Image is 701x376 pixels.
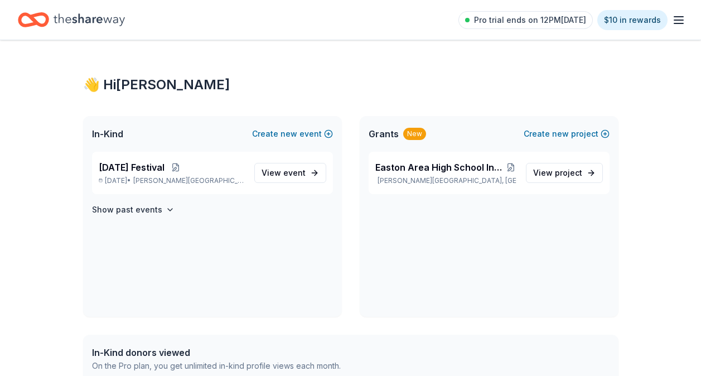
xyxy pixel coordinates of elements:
span: new [552,127,569,141]
button: Createnewproject [524,127,610,141]
a: Home [18,7,125,33]
span: View [262,166,306,180]
div: In-Kind donors viewed [92,346,341,359]
a: $10 in rewards [597,10,668,30]
span: Grants [369,127,399,141]
span: [PERSON_NAME][GEOGRAPHIC_DATA], [GEOGRAPHIC_DATA] [133,176,245,185]
span: project [555,168,582,177]
span: Pro trial ends on 12PM[DATE] [474,13,586,27]
span: [DATE] Festival [99,161,165,174]
div: 👋 Hi [PERSON_NAME] [83,76,618,94]
div: New [403,128,426,140]
button: Createnewevent [252,127,333,141]
span: event [283,168,306,177]
p: [DATE] • [99,176,245,185]
button: Show past events [92,203,175,216]
span: View [533,166,582,180]
a: View project [526,163,603,183]
span: Easton Area High School Instrumental Music Association [375,161,505,174]
div: On the Pro plan, you get unlimited in-kind profile views each month. [92,359,341,373]
p: [PERSON_NAME][GEOGRAPHIC_DATA], [GEOGRAPHIC_DATA] [375,176,517,185]
a: View event [254,163,326,183]
h4: Show past events [92,203,162,216]
a: Pro trial ends on 12PM[DATE] [458,11,593,29]
span: In-Kind [92,127,123,141]
span: new [281,127,297,141]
